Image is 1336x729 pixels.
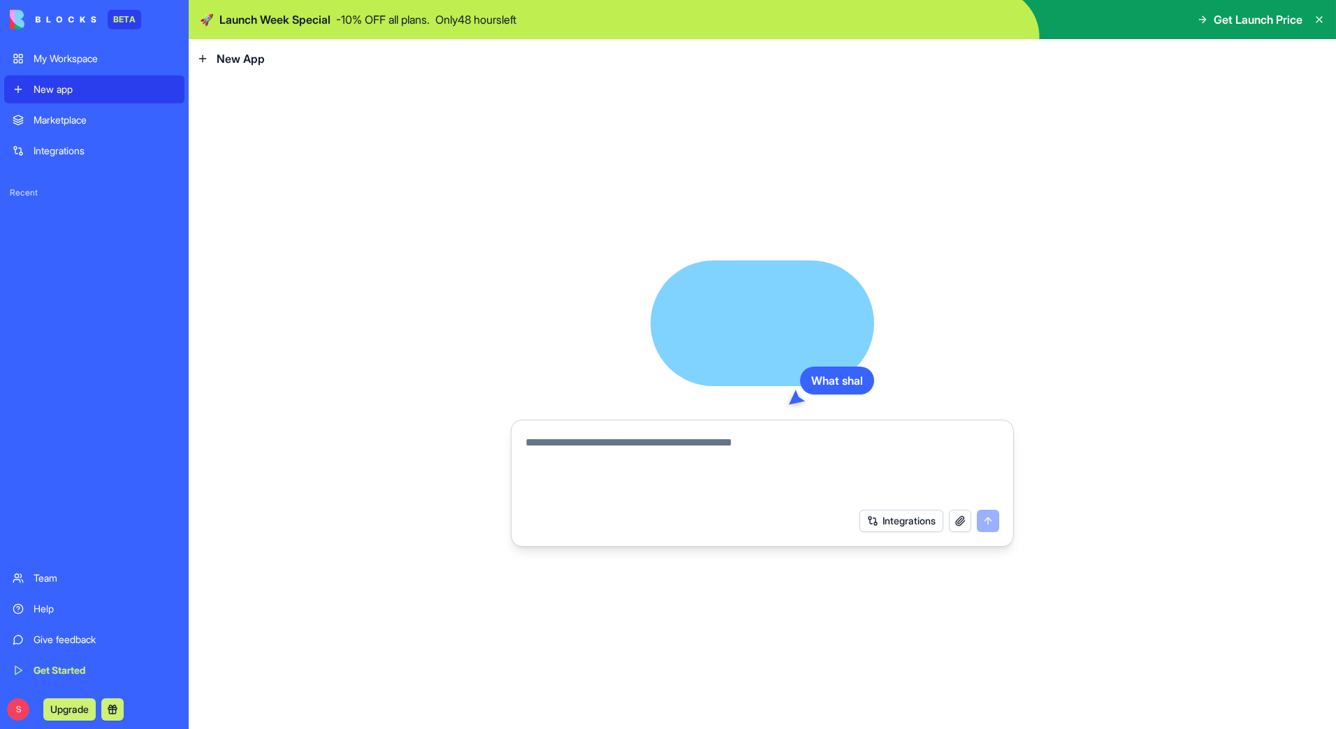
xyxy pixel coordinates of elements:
[34,602,176,616] div: Help
[859,510,943,532] button: Integrations
[4,187,184,198] span: Recent
[4,75,184,103] a: New app
[10,10,96,29] img: logo
[800,367,874,395] div: What shal
[7,698,29,721] span: S
[200,11,214,28] span: 🚀
[34,113,176,127] div: Marketplace
[4,626,184,654] a: Give feedback
[10,10,141,29] a: BETA
[43,702,96,716] a: Upgrade
[217,50,265,67] span: New App
[34,52,176,66] div: My Workspace
[34,144,176,158] div: Integrations
[34,633,176,647] div: Give feedback
[4,656,184,684] a: Get Started
[34,663,176,677] div: Get Started
[34,571,176,585] div: Team
[34,82,176,96] div: New app
[435,11,516,28] p: Only 48 hours left
[43,698,96,721] button: Upgrade
[4,45,184,73] a: My Workspace
[108,10,141,29] div: BETA
[4,595,184,623] a: Help
[336,11,430,28] p: - 10 % OFF all plans.
[4,106,184,134] a: Marketplace
[4,564,184,592] a: Team
[1214,11,1302,28] span: Get Launch Price
[219,11,331,28] span: Launch Week Special
[4,137,184,165] a: Integrations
